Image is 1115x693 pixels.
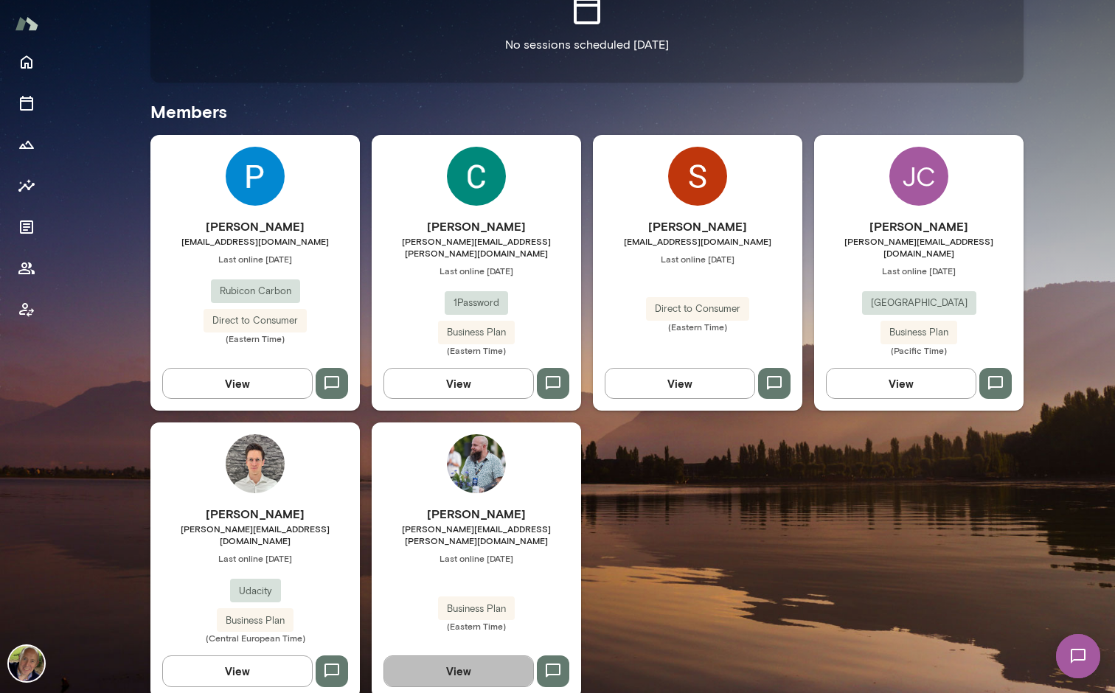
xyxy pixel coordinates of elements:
img: Mento [15,10,38,38]
h6: [PERSON_NAME] [814,217,1024,235]
span: Last online [DATE] [372,265,581,276]
span: [PERSON_NAME][EMAIL_ADDRESS][PERSON_NAME][DOMAIN_NAME] [372,523,581,546]
span: (Eastern Time) [593,321,802,332]
div: JC [889,147,948,206]
span: [PERSON_NAME][EMAIL_ADDRESS][PERSON_NAME][DOMAIN_NAME] [372,235,581,259]
span: (Eastern Time) [372,620,581,632]
h6: [PERSON_NAME] [150,505,360,523]
span: Business Plan [438,325,515,340]
span: [EMAIL_ADDRESS][DOMAIN_NAME] [593,235,802,247]
span: 1Password [445,296,508,310]
span: [EMAIL_ADDRESS][DOMAIN_NAME] [150,235,360,247]
img: Philipp Krank [226,434,285,493]
span: [PERSON_NAME][EMAIL_ADDRESS][DOMAIN_NAME] [814,235,1024,259]
span: [PERSON_NAME][EMAIL_ADDRESS][DOMAIN_NAME] [150,523,360,546]
p: No sessions scheduled [DATE] [505,36,669,54]
span: Direct to Consumer [204,313,307,328]
button: View [826,368,976,399]
button: Sessions [12,88,41,118]
button: View [605,368,755,399]
span: Last online [DATE] [814,265,1024,276]
button: View [162,655,313,686]
span: [GEOGRAPHIC_DATA] [862,296,976,310]
span: Business Plan [880,325,957,340]
span: (Central European Time) [150,632,360,644]
img: Savas Konstadinidis [668,147,727,206]
h6: [PERSON_NAME] [150,217,360,235]
span: Last online [DATE] [593,253,802,265]
button: Growth Plan [12,130,41,159]
h6: [PERSON_NAME] [593,217,802,235]
h6: [PERSON_NAME] [372,217,581,235]
span: Rubicon Carbon [211,284,300,299]
span: (Eastern Time) [372,344,581,356]
button: View [383,368,534,399]
button: View [383,655,534,686]
span: Business Plan [217,613,293,628]
span: Direct to Consumer [646,302,749,316]
img: Parth Patel [226,147,285,206]
span: (Eastern Time) [150,332,360,344]
button: Members [12,254,41,283]
h6: [PERSON_NAME] [372,505,581,523]
img: David McPherson [9,646,44,681]
img: Colleen Connolly [447,147,506,206]
span: Last online [DATE] [150,253,360,265]
span: Business Plan [438,602,515,616]
button: View [162,368,313,399]
button: Home [12,47,41,77]
button: Documents [12,212,41,242]
span: Udacity [230,584,281,599]
button: Insights [12,171,41,201]
span: Last online [DATE] [150,552,360,564]
button: Client app [12,295,41,324]
span: Last online [DATE] [372,552,581,564]
span: (Pacific Time) [814,344,1024,356]
h5: Members [150,100,1024,123]
img: Jeremy Rhoades [447,434,506,493]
